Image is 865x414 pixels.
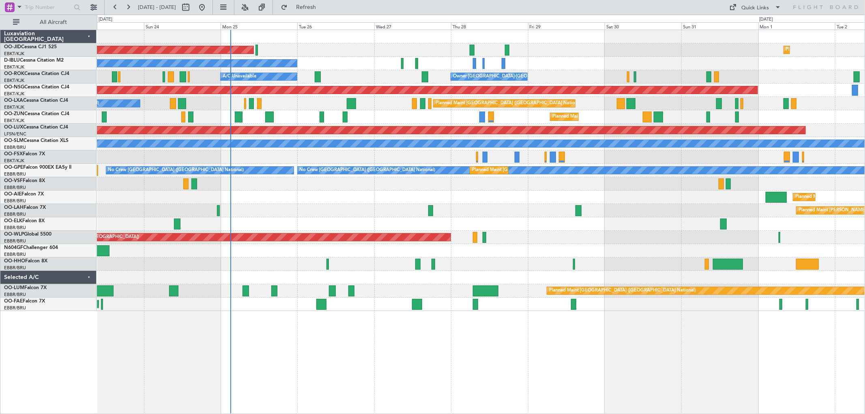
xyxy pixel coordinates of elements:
[4,211,26,217] a: EBBR/BRU
[4,165,71,170] a: OO-GPEFalcon 900EX EASy II
[4,259,25,264] span: OO-HHO
[472,164,619,176] div: Planned Maint [GEOGRAPHIC_DATA] ([GEOGRAPHIC_DATA] National)
[4,45,21,49] span: OO-JID
[4,98,23,103] span: OO-LXA
[760,16,773,23] div: [DATE]
[4,192,21,197] span: OO-AIE
[300,164,436,176] div: No Crew [GEOGRAPHIC_DATA] ([GEOGRAPHIC_DATA] National)
[4,71,24,76] span: OO-ROK
[742,4,769,12] div: Quick Links
[4,77,24,84] a: EBKT/KJK
[4,192,44,197] a: OO-AIEFalcon 7X
[4,98,68,103] a: OO-LXACessna Citation CJ4
[4,285,47,290] a: OO-LUMFalcon 7X
[4,259,47,264] a: OO-HHOFalcon 8X
[4,198,26,204] a: EBBR/BRU
[221,22,297,30] div: Mon 25
[681,22,758,30] div: Sun 31
[4,58,64,63] a: D-IBLUCessna Citation M2
[436,97,582,109] div: Planned Maint [GEOGRAPHIC_DATA] ([GEOGRAPHIC_DATA] National)
[451,22,528,30] div: Thu 28
[4,178,23,183] span: OO-VSF
[144,22,221,30] div: Sun 24
[4,125,68,130] a: OO-LUXCessna Citation CJ4
[99,16,112,23] div: [DATE]
[4,305,26,311] a: EBBR/BRU
[4,225,26,231] a: EBBR/BRU
[4,299,45,304] a: OO-FAEFalcon 7X
[4,299,23,304] span: OO-FAE
[4,85,24,90] span: OO-NSG
[4,152,23,157] span: OO-FSX
[4,138,69,143] a: OO-SLMCessna Citation XLS
[4,112,69,116] a: OO-ZUNCessna Citation CJ4
[108,164,244,176] div: No Crew [GEOGRAPHIC_DATA] ([GEOGRAPHIC_DATA] National)
[4,171,26,177] a: EBBR/BRU
[138,4,176,11] span: [DATE] - [DATE]
[4,205,24,210] span: OO-LAH
[277,1,326,14] button: Refresh
[4,165,23,170] span: OO-GPE
[297,22,374,30] div: Tue 26
[374,22,451,30] div: Wed 27
[4,245,58,250] a: N604GFChallenger 604
[4,265,26,271] a: EBBR/BRU
[4,219,45,223] a: OO-ELKFalcon 8X
[4,131,26,137] a: LFSN/ENC
[4,85,69,90] a: OO-NSGCessna Citation CJ4
[4,152,45,157] a: OO-FSXFalcon 7X
[552,111,647,123] div: Planned Maint Kortrijk-[GEOGRAPHIC_DATA]
[4,178,45,183] a: OO-VSFFalcon 8X
[4,51,24,57] a: EBKT/KJK
[4,58,20,63] span: D-IBLU
[4,205,46,210] a: OO-LAHFalcon 7X
[4,238,26,244] a: EBBR/BRU
[9,16,88,29] button: All Aircraft
[4,232,24,237] span: OO-WLP
[4,118,24,124] a: EBKT/KJK
[453,71,562,83] div: Owner [GEOGRAPHIC_DATA]-[GEOGRAPHIC_DATA]
[4,232,52,237] a: OO-WLPGlobal 5500
[21,19,86,25] span: All Aircraft
[67,22,144,30] div: Sat 23
[4,292,26,298] a: EBBR/BRU
[4,158,24,164] a: EBKT/KJK
[725,1,786,14] button: Quick Links
[4,144,26,150] a: EBBR/BRU
[4,219,22,223] span: OO-ELK
[223,71,256,83] div: A/C Unavailable
[4,45,57,49] a: OO-JIDCessna CJ1 525
[4,184,26,191] a: EBBR/BRU
[4,245,23,250] span: N604GF
[549,285,696,297] div: Planned Maint [GEOGRAPHIC_DATA] ([GEOGRAPHIC_DATA] National)
[4,71,69,76] a: OO-ROKCessna Citation CJ4
[4,125,23,130] span: OO-LUX
[528,22,605,30] div: Fri 29
[289,4,323,10] span: Refresh
[4,112,24,116] span: OO-ZUN
[4,91,24,97] a: EBKT/KJK
[4,251,26,257] a: EBBR/BRU
[4,138,24,143] span: OO-SLM
[4,285,24,290] span: OO-LUM
[25,1,71,13] input: Trip Number
[4,64,24,70] a: EBKT/KJK
[4,104,24,110] a: EBKT/KJK
[758,22,835,30] div: Mon 1
[605,22,681,30] div: Sat 30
